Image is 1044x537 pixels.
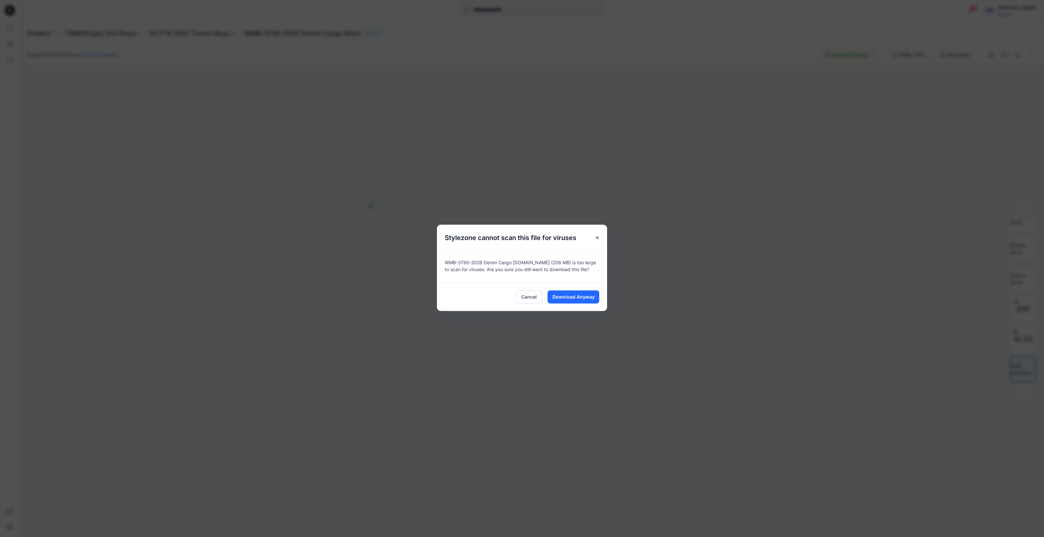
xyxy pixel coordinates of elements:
[521,293,537,300] span: Cancel
[437,225,584,251] h5: Stylezone cannot scan this file for viruses
[591,232,603,244] button: Close
[516,290,542,303] button: Cancel
[548,290,599,303] button: Download Anyway
[552,293,595,300] span: Download Anyway
[437,251,607,282] div: WMB-3780-2026 Denim Cargo [DOMAIN_NAME] (208 MB) is too large to scan for viruses. Are you sure y...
